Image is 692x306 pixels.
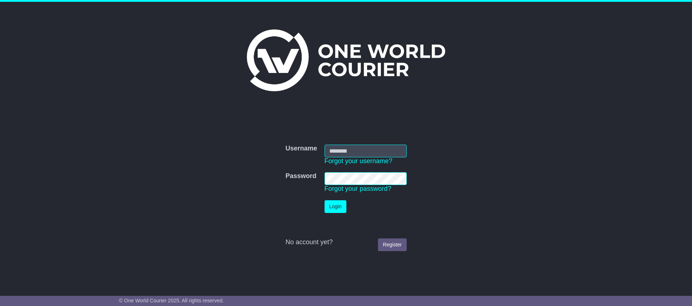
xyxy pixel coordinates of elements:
label: Username [285,145,317,153]
a: Register [378,238,406,251]
div: No account yet? [285,238,406,246]
img: One World [247,29,445,91]
a: Forgot your password? [325,185,391,192]
span: © One World Courier 2025. All rights reserved. [119,298,224,303]
label: Password [285,172,316,180]
button: Login [325,200,346,213]
a: Forgot your username? [325,157,393,165]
